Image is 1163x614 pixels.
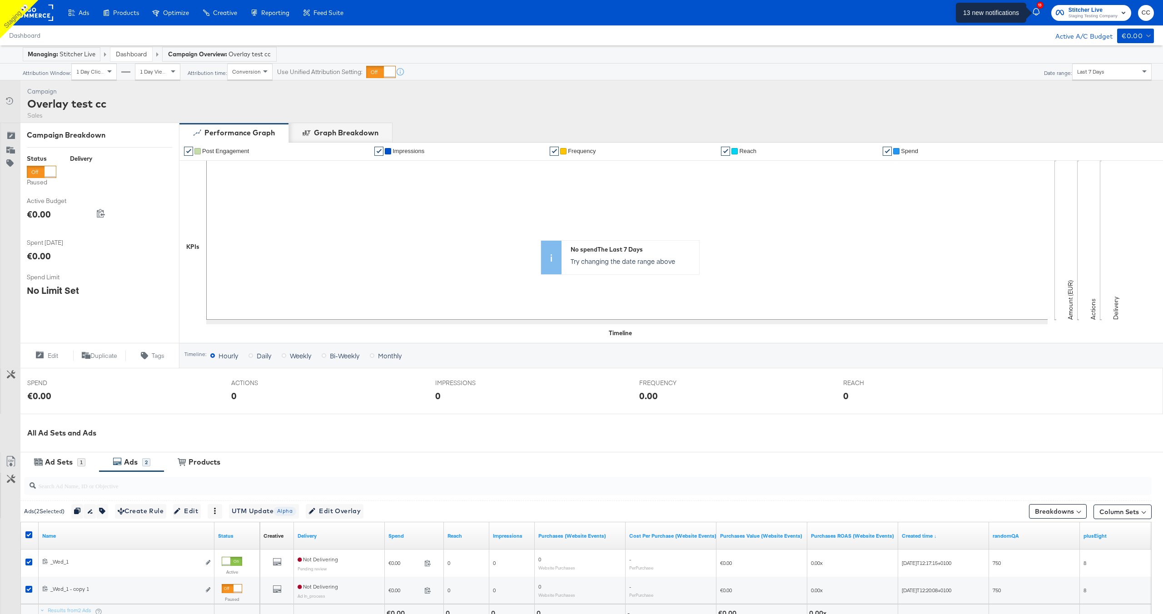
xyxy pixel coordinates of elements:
[9,32,40,39] a: Dashboard
[24,507,65,515] div: Ads ( 2 Selected)
[290,351,311,360] span: Weekly
[720,560,732,566] span: €0.00
[77,458,85,466] div: 1
[447,560,450,566] span: 0
[902,560,951,566] span: [DATE]T12:17:15+0100
[79,9,89,16] span: Ads
[629,583,631,590] span: -
[1142,8,1150,18] span: CC
[1069,5,1118,15] span: Stitcher Live
[298,556,338,563] span: Not Delivering
[218,532,256,540] a: Shows the current state of your Ad.
[48,352,58,360] span: Edit
[330,351,359,360] span: Bi-Weekly
[261,9,289,16] span: Reporting
[1083,587,1086,594] span: 8
[27,96,106,111] div: Overlay test cc
[1122,30,1143,42] div: €0.00
[993,532,1076,540] a: randomQA
[993,587,1001,594] span: 750
[739,148,756,154] span: Reach
[435,389,441,402] div: 0
[1051,5,1131,21] button: Stitcher LiveStaging Testing Company
[76,68,106,75] span: 1 Day Clicks
[202,148,249,154] span: Post Engagement
[232,68,261,75] span: Conversion
[447,532,486,540] a: The number of people your ad was served to.
[1077,68,1104,75] span: Last 7 Days
[163,9,189,16] span: Optimize
[27,389,51,402] div: €0.00
[28,50,58,58] strong: Managing:
[90,352,117,360] span: Duplicate
[113,9,139,16] span: Products
[277,68,363,76] label: Use Unified Attribution Setting:
[629,565,653,570] sub: Per Purchase
[27,238,95,247] span: Spent [DATE]
[393,148,424,154] span: Impressions
[493,560,496,566] span: 0
[184,351,207,357] div: Timeline:
[571,245,695,254] div: No spend The Last 7 Days
[843,389,849,402] div: 0
[173,504,201,519] button: Edit
[1117,29,1154,43] button: €0.00
[388,587,421,594] span: €0.00
[720,532,804,540] a: The total value of the purchase actions tracked by your Custom Audience pixel on your website aft...
[27,249,51,262] div: €0.00
[222,569,242,575] label: Active
[629,556,631,563] span: -
[308,505,361,517] span: Edit Overlay
[213,9,237,16] span: Creative
[435,379,503,387] span: IMPRESSIONS
[843,379,911,387] span: REACH
[571,257,695,266] p: Try changing the date range above
[27,130,172,140] div: Campaign Breakdown
[187,70,227,76] div: Attribution time:
[538,565,575,570] sub: Website Purchases
[493,532,531,540] a: The number of times your ad was served. On mobile apps an ad is counted as served the first time ...
[27,208,51,221] div: €0.00
[263,532,283,540] div: Creative
[27,154,56,163] div: Status
[140,68,169,75] span: 1 Day Views
[27,273,95,282] span: Spend Limit
[115,504,166,519] button: Create Rule
[447,587,450,594] span: 0
[189,457,220,467] div: Products
[720,587,732,594] span: €0.00
[50,558,200,565] div: _Wed_1
[27,197,95,205] span: Active Budget
[629,532,716,540] a: The average cost for each purchase tracked by your Custom Audience pixel on your website after pe...
[811,560,823,566] span: 0.00x
[629,592,653,598] sub: Per Purchase
[27,111,106,120] div: Sales
[232,505,296,517] span: UTM Update
[1029,504,1087,519] button: Breakdowns
[142,458,150,466] div: 2
[374,147,383,156] a: ✔
[1069,13,1118,20] span: Staging Testing Company
[298,566,327,571] sub: Pending review
[168,50,227,58] strong: Campaign Overview:
[229,504,299,519] button: UTM UpdateAlpha
[388,532,440,540] a: The total amount spent to date.
[313,9,343,16] span: Feed Suite
[538,592,575,598] sub: Website Purchases
[1037,2,1044,9] div: 13
[70,154,92,163] div: Delivery
[50,585,200,593] div: _Wed_1 - copy 1
[538,556,541,563] span: 0
[811,532,895,540] a: The total value of the purchase actions divided by spend tracked by your Custom Audience pixel on...
[222,596,242,602] label: Paused
[493,587,496,594] span: 0
[124,457,138,467] div: Ads
[993,560,1001,566] span: 750
[306,504,363,519] button: Edit Overlay
[901,148,918,154] span: Spend
[176,505,198,517] span: Edit
[45,457,73,467] div: Ad Sets
[314,128,378,138] div: Graph Breakdown
[639,389,658,402] div: 0.00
